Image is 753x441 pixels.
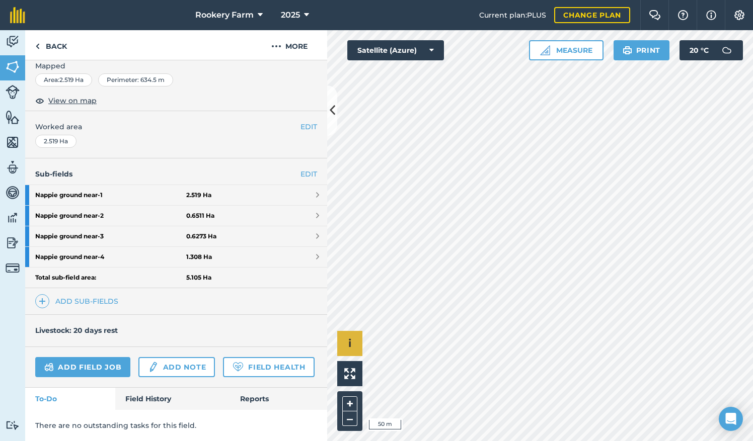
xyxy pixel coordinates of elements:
img: svg+xml;base64,PD94bWwgdmVyc2lvbj0iMS4wIiBlbmNvZGluZz0idXRmLTgiPz4KPCEtLSBHZW5lcmF0b3I6IEFkb2JlIE... [717,40,737,60]
p: There are no outstanding tasks for this field. [35,420,317,431]
img: svg+xml;base64,PHN2ZyB4bWxucz0iaHR0cDovL3d3dy53My5vcmcvMjAwMC9zdmciIHdpZHRoPSIxOCIgaGVpZ2h0PSIyNC... [35,95,44,107]
img: svg+xml;base64,PHN2ZyB4bWxucz0iaHR0cDovL3d3dy53My5vcmcvMjAwMC9zdmciIHdpZHRoPSIxNyIgaGVpZ2h0PSIxNy... [706,9,716,21]
a: Nappie ground near-41.308 Ha [25,247,327,267]
a: Nappie ground near-12.519 Ha [25,185,327,205]
img: svg+xml;base64,PD94bWwgdmVyc2lvbj0iMS4wIiBlbmNvZGluZz0idXRmLTgiPz4KPCEtLSBHZW5lcmF0b3I6IEFkb2JlIE... [44,361,54,373]
img: svg+xml;base64,PHN2ZyB4bWxucz0iaHR0cDovL3d3dy53My5vcmcvMjAwMC9zdmciIHdpZHRoPSIyMCIgaGVpZ2h0PSIyNC... [271,40,281,52]
img: svg+xml;base64,PD94bWwgdmVyc2lvbj0iMS4wIiBlbmNvZGluZz0idXRmLTgiPz4KPCEtLSBHZW5lcmF0b3I6IEFkb2JlIE... [6,235,20,250]
a: Add note [138,357,215,377]
img: svg+xml;base64,PHN2ZyB4bWxucz0iaHR0cDovL3d3dy53My5vcmcvMjAwMC9zdmciIHdpZHRoPSIxOSIgaGVpZ2h0PSIyNC... [623,44,632,56]
img: svg+xml;base64,PD94bWwgdmVyc2lvbj0iMS4wIiBlbmNvZGluZz0idXRmLTgiPz4KPCEtLSBHZW5lcmF0b3I6IEFkb2JlIE... [6,261,20,275]
span: Worked area [35,121,317,132]
img: svg+xml;base64,PD94bWwgdmVyc2lvbj0iMS4wIiBlbmNvZGluZz0idXRmLTgiPz4KPCEtLSBHZW5lcmF0b3I6IEFkb2JlIE... [6,420,20,430]
strong: 5.105 Ha [186,274,211,282]
button: More [252,30,327,60]
a: Back [25,30,77,60]
button: Satellite (Azure) [347,40,444,60]
a: Nappie ground near-30.6273 Ha [25,226,327,246]
strong: Nappie ground near - 4 [35,247,186,267]
img: svg+xml;base64,PHN2ZyB4bWxucz0iaHR0cDovL3d3dy53My5vcmcvMjAwMC9zdmciIHdpZHRoPSIxNCIgaGVpZ2h0PSIyNC... [39,295,46,307]
strong: 1.308 Ha [186,253,212,261]
span: 2025 [281,9,300,21]
img: svg+xml;base64,PD94bWwgdmVyc2lvbj0iMS4wIiBlbmNvZGluZz0idXRmLTgiPz4KPCEtLSBHZW5lcmF0b3I6IEFkb2JlIE... [6,210,20,225]
img: svg+xml;base64,PHN2ZyB4bWxucz0iaHR0cDovL3d3dy53My5vcmcvMjAwMC9zdmciIHdpZHRoPSI1NiIgaGVpZ2h0PSI2MC... [6,135,20,150]
span: Current plan : PLUS [479,10,546,21]
strong: Nappie ground near - 2 [35,206,186,226]
span: Rookery Farm [195,9,254,21]
img: Two speech bubbles overlapping with the left bubble in the forefront [649,10,661,20]
span: i [348,337,351,349]
img: A cog icon [733,10,745,20]
img: A question mark icon [677,10,689,20]
strong: 0.6273 Ha [186,232,216,240]
div: Perimeter : 634.5 m [98,73,173,86]
strong: Nappie ground near - 3 [35,226,186,246]
strong: 2.519 Ha [186,191,211,199]
span: View on map [48,95,97,106]
h4: Livestock: 20 days rest [35,326,118,335]
img: svg+xml;base64,PHN2ZyB4bWxucz0iaHR0cDovL3d3dy53My5vcmcvMjAwMC9zdmciIHdpZHRoPSI1NiIgaGVpZ2h0PSI2MC... [6,59,20,74]
button: – [342,411,357,426]
a: Field Health [223,357,314,377]
a: Add sub-fields [35,294,122,308]
strong: Nappie ground near - 1 [35,185,186,205]
div: Open Intercom Messenger [719,407,743,431]
img: svg+xml;base64,PD94bWwgdmVyc2lvbj0iMS4wIiBlbmNvZGluZz0idXRmLTgiPz4KPCEtLSBHZW5lcmF0b3I6IEFkb2JlIE... [6,85,20,99]
button: Print [614,40,670,60]
strong: Total sub-field area: [35,274,186,282]
button: 20 °C [680,40,743,60]
a: Nappie ground near-20.6511 Ha [25,206,327,226]
span: Mapped [25,60,327,71]
a: Field History [115,388,230,410]
button: + [342,396,357,411]
a: Add field job [35,357,130,377]
span: 20 ° C [690,40,709,60]
img: svg+xml;base64,PHN2ZyB4bWxucz0iaHR0cDovL3d3dy53My5vcmcvMjAwMC9zdmciIHdpZHRoPSI5IiBoZWlnaHQ9IjI0Ii... [35,40,40,52]
a: Change plan [554,7,630,23]
a: Reports [230,388,327,410]
img: svg+xml;base64,PD94bWwgdmVyc2lvbj0iMS4wIiBlbmNvZGluZz0idXRmLTgiPz4KPCEtLSBHZW5lcmF0b3I6IEFkb2JlIE... [6,160,20,175]
button: i [337,331,362,356]
img: svg+xml;base64,PD94bWwgdmVyc2lvbj0iMS4wIiBlbmNvZGluZz0idXRmLTgiPz4KPCEtLSBHZW5lcmF0b3I6IEFkb2JlIE... [6,34,20,49]
h4: Sub-fields [25,168,327,180]
img: svg+xml;base64,PD94bWwgdmVyc2lvbj0iMS4wIiBlbmNvZGluZz0idXRmLTgiPz4KPCEtLSBHZW5lcmF0b3I6IEFkb2JlIE... [147,361,159,373]
div: 2.519 Ha [35,135,77,148]
button: View on map [35,95,97,107]
div: Area : 2.519 Ha [35,73,92,86]
a: To-Do [25,388,115,410]
img: svg+xml;base64,PD94bWwgdmVyc2lvbj0iMS4wIiBlbmNvZGluZz0idXRmLTgiPz4KPCEtLSBHZW5lcmF0b3I6IEFkb2JlIE... [6,185,20,200]
img: svg+xml;base64,PHN2ZyB4bWxucz0iaHR0cDovL3d3dy53My5vcmcvMjAwMC9zdmciIHdpZHRoPSI1NiIgaGVpZ2h0PSI2MC... [6,110,20,125]
strong: 0.6511 Ha [186,212,214,220]
button: Measure [529,40,604,60]
img: Four arrows, one pointing top left, one top right, one bottom right and the last bottom left [344,368,355,379]
img: Ruler icon [540,45,550,55]
a: EDIT [300,168,317,180]
button: EDIT [300,121,317,132]
img: fieldmargin Logo [10,7,25,23]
